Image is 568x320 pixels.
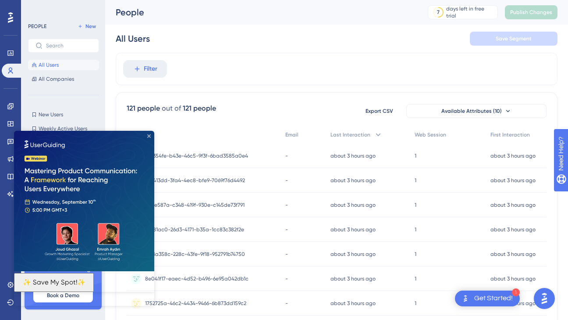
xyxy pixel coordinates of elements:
[162,103,181,114] div: out of
[490,177,536,183] time: about 3 hours ago
[330,177,376,183] time: about 3 hours ago
[85,23,96,30] span: New
[28,123,99,134] button: Weekly Active Users
[505,5,557,19] button: Publish Changes
[357,104,401,118] button: Export CSV
[474,294,513,303] div: Get Started!
[285,131,298,138] span: Email
[330,276,376,282] time: about 3 hours ago
[415,226,416,233] span: 1
[437,9,440,16] div: 7
[441,108,502,115] span: Available Attributes (10)
[490,251,536,257] time: about 3 hours ago
[21,2,55,13] span: Need Help?
[285,300,288,307] span: -
[415,177,416,184] span: 1
[144,64,157,74] span: Filter
[285,177,288,184] span: -
[510,9,552,16] span: Publish Changes
[39,125,87,132] span: Weekly Active Users
[123,60,167,78] button: Filter
[133,4,137,7] div: Close Preview
[490,153,536,159] time: about 3 hours ago
[330,251,376,257] time: about 3 hours ago
[490,276,536,282] time: about 3 hours ago
[127,103,160,114] div: 121 people
[330,153,376,159] time: about 3 hours ago
[446,5,495,19] div: days left in free trial
[490,227,536,233] time: about 3 hours ago
[470,32,557,46] button: Save Segment
[285,226,288,233] span: -
[285,152,288,159] span: -
[28,109,99,120] button: New Users
[285,251,288,258] span: -
[28,60,99,70] button: All Users
[285,201,288,209] span: -
[46,43,92,49] input: Search
[28,74,99,84] button: All Companies
[415,131,446,138] span: Web Session
[183,103,216,114] div: 121 people
[490,202,536,208] time: about 3 hours ago
[455,291,520,306] div: Open Get Started! checklist, remaining modules: 1
[116,6,406,18] div: People
[512,288,520,296] div: 1
[145,300,246,307] span: 1752725a-46c2-4434-9466-6b873dd159c2
[460,293,471,304] img: launcher-image-alternative-text
[145,226,244,233] span: fc481ac0-26d3-4171-b35a-1cc83c382f2e
[145,275,248,282] span: 8e041f17-eaec-4d52-b496-6e95a042db1c
[116,32,150,45] div: All Users
[39,111,63,118] span: New Users
[366,108,393,115] span: Export CSV
[145,177,245,184] span: fe5413dd-3fa4-4ec8-bfe9-7069f76d4492
[415,300,416,307] span: 1
[415,251,416,258] span: 1
[496,35,532,42] span: Save Segment
[406,104,547,118] button: Available Attributes (10)
[145,152,248,159] span: b9f354fe-b43e-46c5-9f3f-6bad3585a0e4
[415,201,416,209] span: 1
[28,23,46,30] div: PEOPLE
[75,21,99,32] button: New
[531,285,557,312] iframe: UserGuiding AI Assistant Launcher
[330,227,376,233] time: about 3 hours ago
[330,202,376,208] time: about 3 hours ago
[39,76,74,83] span: All Companies
[415,275,416,282] span: 1
[490,131,530,138] span: First Interaction
[145,201,245,209] span: 44ee587a-c348-419f-930e-c145de73f791
[415,152,416,159] span: 1
[285,275,288,282] span: -
[145,251,245,258] span: 0d8a358c-228c-43fe-9f18-952791b74750
[39,61,59,68] span: All Users
[330,131,370,138] span: Last Interaction
[330,300,376,306] time: about 3 hours ago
